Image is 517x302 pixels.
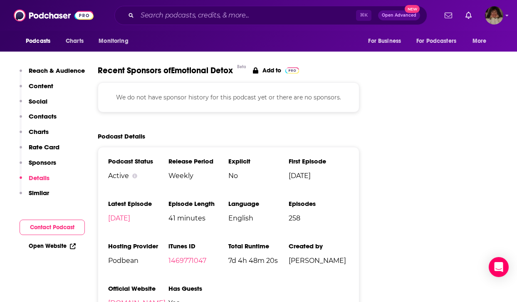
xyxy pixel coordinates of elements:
[228,157,289,165] h3: Explicit
[362,33,411,49] button: open menu
[168,172,229,180] span: Weekly
[237,64,246,69] div: Beta
[20,189,49,204] button: Similar
[108,172,168,180] div: Active
[20,67,85,82] button: Reach & Audience
[29,128,49,136] p: Charts
[228,257,289,265] span: 7d 4h 48m 20s
[405,5,420,13] span: New
[29,67,85,74] p: Reach & Audience
[416,35,456,47] span: For Podcasters
[289,214,349,222] span: 258
[20,143,59,158] button: Rate Card
[29,143,59,151] p: Rate Card
[228,214,289,222] span: English
[137,9,356,22] input: Search podcasts, credits, & more...
[26,35,50,47] span: Podcasts
[20,112,57,128] button: Contacts
[472,35,487,47] span: More
[29,243,76,250] a: Open Website
[29,174,49,182] p: Details
[20,97,47,113] button: Social
[108,257,168,265] span: Podbean
[29,158,56,166] p: Sponsors
[489,257,509,277] div: Open Intercom Messenger
[289,257,349,265] span: [PERSON_NAME]
[20,128,49,143] button: Charts
[60,33,89,49] a: Charts
[168,242,229,250] h3: iTunes ID
[114,6,427,25] div: Search podcasts, credits, & more...
[168,285,229,292] h3: Has Guests
[168,214,229,222] span: 41 minutes
[168,157,229,165] h3: Release Period
[285,67,299,74] img: Pro Logo
[20,158,56,174] button: Sponsors
[99,35,128,47] span: Monitoring
[253,65,299,76] a: Add to
[20,33,61,49] button: open menu
[108,93,349,102] p: We do not have sponsor history for this podcast yet or there are no sponsors.
[289,242,349,250] h3: Created by
[289,200,349,208] h3: Episodes
[108,200,168,208] h3: Latest Episode
[411,33,468,49] button: open menu
[467,33,497,49] button: open menu
[66,35,84,47] span: Charts
[168,200,229,208] h3: Episode Length
[485,6,503,25] button: Show profile menu
[29,82,53,90] p: Content
[382,13,416,17] span: Open Advanced
[14,7,94,23] img: Podchaser - Follow, Share and Rate Podcasts
[356,10,371,21] span: ⌘ K
[378,10,420,20] button: Open AdvancedNew
[228,200,289,208] h3: Language
[93,33,139,49] button: open menu
[108,242,168,250] h3: Hosting Provider
[485,6,503,25] span: Logged in as angelport
[262,67,281,74] p: Add to
[29,112,57,120] p: Contacts
[29,97,47,105] p: Social
[168,257,206,265] a: 1469771047
[462,8,475,22] a: Show notifications dropdown
[228,242,289,250] h3: Total Runtime
[108,157,168,165] h3: Podcast Status
[108,214,130,222] a: [DATE]
[20,220,85,235] button: Contact Podcast
[441,8,455,22] a: Show notifications dropdown
[98,65,233,76] span: Recent Sponsors of Emotional Detox
[20,82,53,97] button: Content
[20,174,49,189] button: Details
[98,132,145,140] h2: Podcast Details
[228,172,289,180] span: No
[108,285,168,292] h3: Official Website
[29,189,49,197] p: Similar
[289,157,349,165] h3: First Episode
[368,35,401,47] span: For Business
[485,6,503,25] img: User Profile
[289,172,349,180] span: [DATE]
